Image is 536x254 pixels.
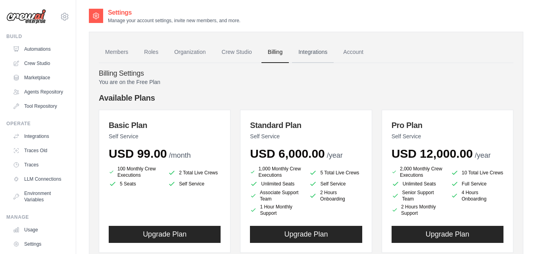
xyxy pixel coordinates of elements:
[250,180,303,188] li: Unlimited Seats
[309,167,362,178] li: 5 Total Live Crews
[496,216,536,254] iframe: Chat Widget
[392,180,444,188] li: Unlimited Seats
[138,42,165,63] a: Roles
[109,147,167,160] span: USD 99.00
[392,226,503,243] button: Upgrade Plan
[392,204,444,216] li: 2 Hours Monthly Support
[109,226,221,243] button: Upgrade Plan
[337,42,370,63] a: Account
[168,167,221,178] li: 2 Total Live Crews
[10,57,69,70] a: Crew Studio
[250,226,362,243] button: Upgrade Plan
[250,132,362,140] p: Self Service
[451,189,503,202] li: 4 Hours Onboarding
[10,238,69,250] a: Settings
[6,33,69,40] div: Build
[169,151,191,159] span: /month
[10,144,69,157] a: Traces Old
[451,180,503,188] li: Full Service
[250,166,303,178] li: 1,000 Monthly Crew Executions
[99,69,513,78] h4: Billing Settings
[109,180,161,188] li: 5 Seats
[168,42,212,63] a: Organization
[99,42,134,63] a: Members
[392,166,444,178] li: 2,000 Monthly Crew Executions
[108,8,240,17] h2: Settings
[392,120,503,131] h3: Pro Plan
[6,9,46,24] img: Logo
[10,43,69,55] a: Automations
[261,42,289,63] a: Billing
[6,120,69,127] div: Operate
[99,78,513,86] p: You are on the Free Plan
[392,132,503,140] p: Self Service
[392,147,473,160] span: USD 12,000.00
[327,151,343,159] span: /year
[10,71,69,84] a: Marketplace
[10,187,69,206] a: Environment Variables
[168,180,221,188] li: Self Service
[108,17,240,24] p: Manage your account settings, invite new members, and more.
[475,151,491,159] span: /year
[99,92,513,103] h4: Available Plans
[10,159,69,171] a: Traces
[309,180,362,188] li: Self Service
[109,120,221,131] h3: Basic Plan
[392,189,444,202] li: Senior Support Team
[250,189,303,202] li: Associate Support Team
[250,204,303,216] li: 1 Hour Monthly Support
[109,132,221,140] p: Self Service
[250,147,325,160] span: USD 6,000.00
[309,189,362,202] li: 2 Hours Onboarding
[109,166,161,178] li: 100 Monthly Crew Executions
[6,214,69,220] div: Manage
[250,120,362,131] h3: Standard Plan
[10,100,69,113] a: Tool Repository
[10,223,69,236] a: Usage
[451,167,503,178] li: 10 Total Live Crews
[10,173,69,185] a: LLM Connections
[215,42,258,63] a: Crew Studio
[292,42,334,63] a: Integrations
[10,130,69,143] a: Integrations
[10,86,69,98] a: Agents Repository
